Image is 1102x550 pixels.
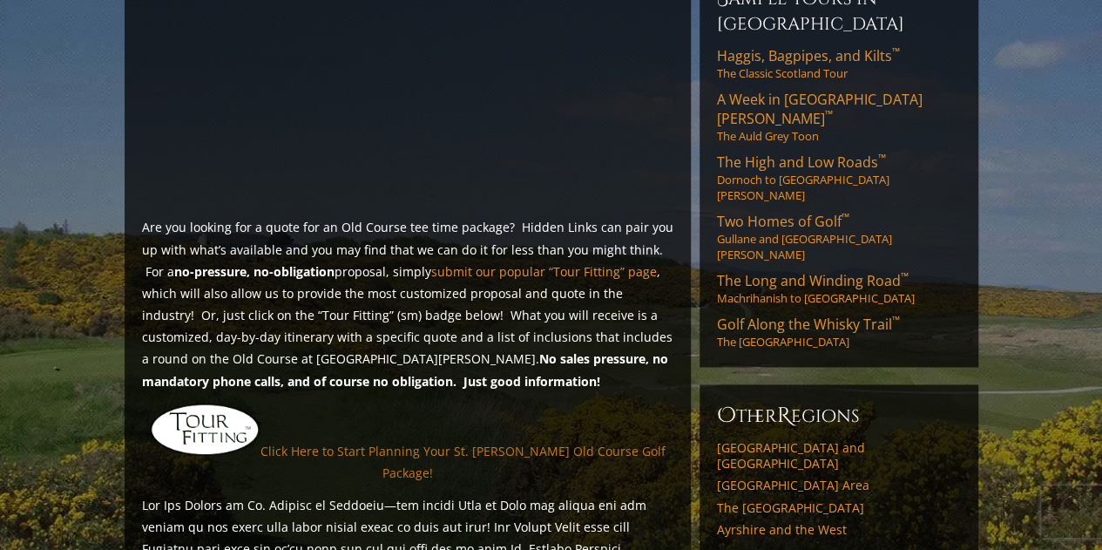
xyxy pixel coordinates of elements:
[892,44,900,59] sup: ™
[777,402,791,430] span: R
[892,313,900,328] sup: ™
[142,350,668,389] strong: No sales pressure, no mandatory phone calls, and of course no obligation. Just good information!
[142,216,673,392] p: Are you looking for a quote for an Old Course tee time package? Hidden Links can pair you up with...
[717,271,961,306] a: The Long and Winding Road™Machrihanish to [GEOGRAPHIC_DATA]
[717,271,909,290] span: The Long and Winding Road
[174,263,335,280] strong: no-pressure, no-obligation
[717,90,923,128] span: A Week in [GEOGRAPHIC_DATA][PERSON_NAME]
[717,153,886,172] span: The High and Low Roads
[717,315,961,350] a: Golf Along the Whisky Trail™The [GEOGRAPHIC_DATA]
[717,402,736,430] span: O
[878,151,886,166] sup: ™
[717,315,900,334] span: Golf Along the Whisky Trail
[717,46,900,65] span: Haggis, Bagpipes, and Kilts
[150,403,260,456] img: tourfitting-logo-large
[717,478,961,493] a: [GEOGRAPHIC_DATA] Area
[717,46,961,81] a: Haggis, Bagpipes, and Kilts™The Classic Scotland Tour
[717,212,849,231] span: Two Homes of Golf
[901,269,909,284] sup: ™
[717,90,961,144] a: A Week in [GEOGRAPHIC_DATA][PERSON_NAME]™The Auld Grey Toon
[431,263,657,280] a: submit our popular “Tour Fitting” page
[717,440,961,471] a: [GEOGRAPHIC_DATA] and [GEOGRAPHIC_DATA]
[260,443,666,481] a: Click Here to Start Planning Your St. [PERSON_NAME] Old Course Golf Package!
[717,212,961,262] a: Two Homes of Golf™Gullane and [GEOGRAPHIC_DATA][PERSON_NAME]
[717,522,961,538] a: Ayrshire and the West
[717,402,961,430] h6: ther egions
[825,107,833,122] sup: ™
[717,500,961,516] a: The [GEOGRAPHIC_DATA]
[842,210,849,225] sup: ™
[717,153,961,203] a: The High and Low Roads™Dornoch to [GEOGRAPHIC_DATA][PERSON_NAME]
